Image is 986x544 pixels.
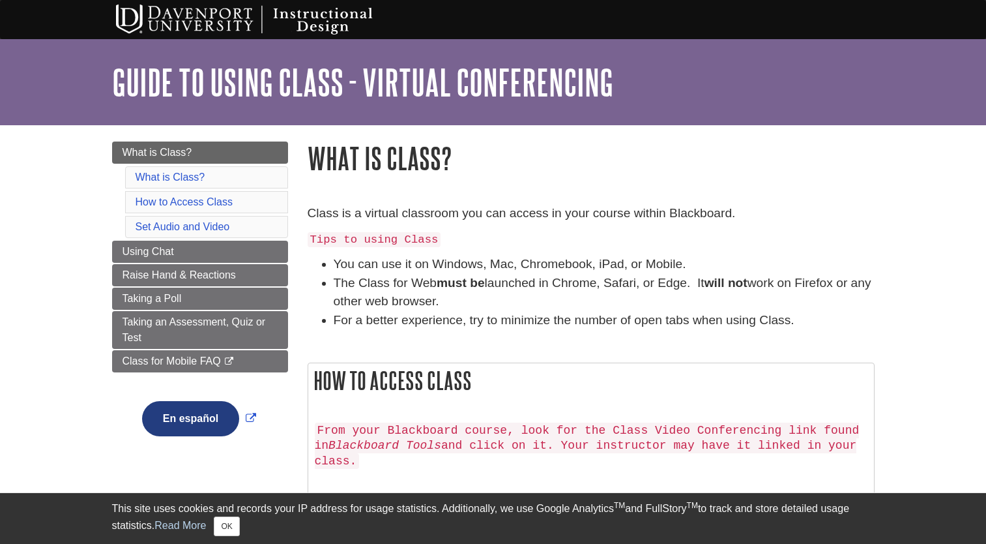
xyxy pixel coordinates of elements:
[123,293,182,304] span: Taking a Poll
[687,501,698,510] sup: TM
[308,142,875,175] h1: What is Class?
[112,501,875,536] div: This site uses cookies and records your IP address for usage statistics. Additionally, we use Goo...
[123,269,236,280] span: Raise Hand & Reactions
[112,62,613,102] a: Guide to Using Class - Virtual Conferencing
[614,501,625,510] sup: TM
[139,413,259,424] a: Link opens in new window
[123,147,192,158] span: What is Class?
[136,172,205,183] a: What is Class?
[214,517,239,536] button: Close
[224,357,235,366] i: This link opens in a new window
[112,142,288,164] a: What is Class?
[112,311,288,349] a: Taking an Assessment, Quiz or Test
[112,241,288,263] a: Using Chat
[112,142,288,459] div: Guide Page Menu
[112,264,288,286] a: Raise Hand & Reactions
[112,350,288,372] a: Class for Mobile FAQ
[136,196,233,207] a: How to Access Class
[334,274,875,312] li: The Class for Web launched in Chrome, Safari, or Edge. It work on Firefox or any other web browser.
[437,276,485,290] strong: must be
[142,401,239,436] button: En español
[112,288,288,310] a: Taking a Poll
[154,520,206,531] a: Read More
[123,316,266,343] span: Taking an Assessment, Quiz or Test
[308,232,441,247] code: Tips to using Class
[328,439,441,452] em: Blackboard Tools
[334,255,875,274] li: You can use it on Windows, Mac, Chromebook, iPad, or Mobile.
[136,221,230,232] a: Set Audio and Video
[123,246,174,257] span: Using Chat
[704,276,747,290] strong: will not
[308,204,875,223] p: Class is a virtual classroom you can access in your course within Blackboard.
[315,423,860,470] code: From your Blackboard course, look for the Class Video Conferencing link found in and click on it....
[334,311,875,330] li: For a better experience, try to minimize the number of open tabs when using Class.
[123,355,221,367] span: Class for Mobile FAQ
[308,363,874,398] h2: How to Access Class
[106,3,418,36] img: Davenport University Instructional Design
